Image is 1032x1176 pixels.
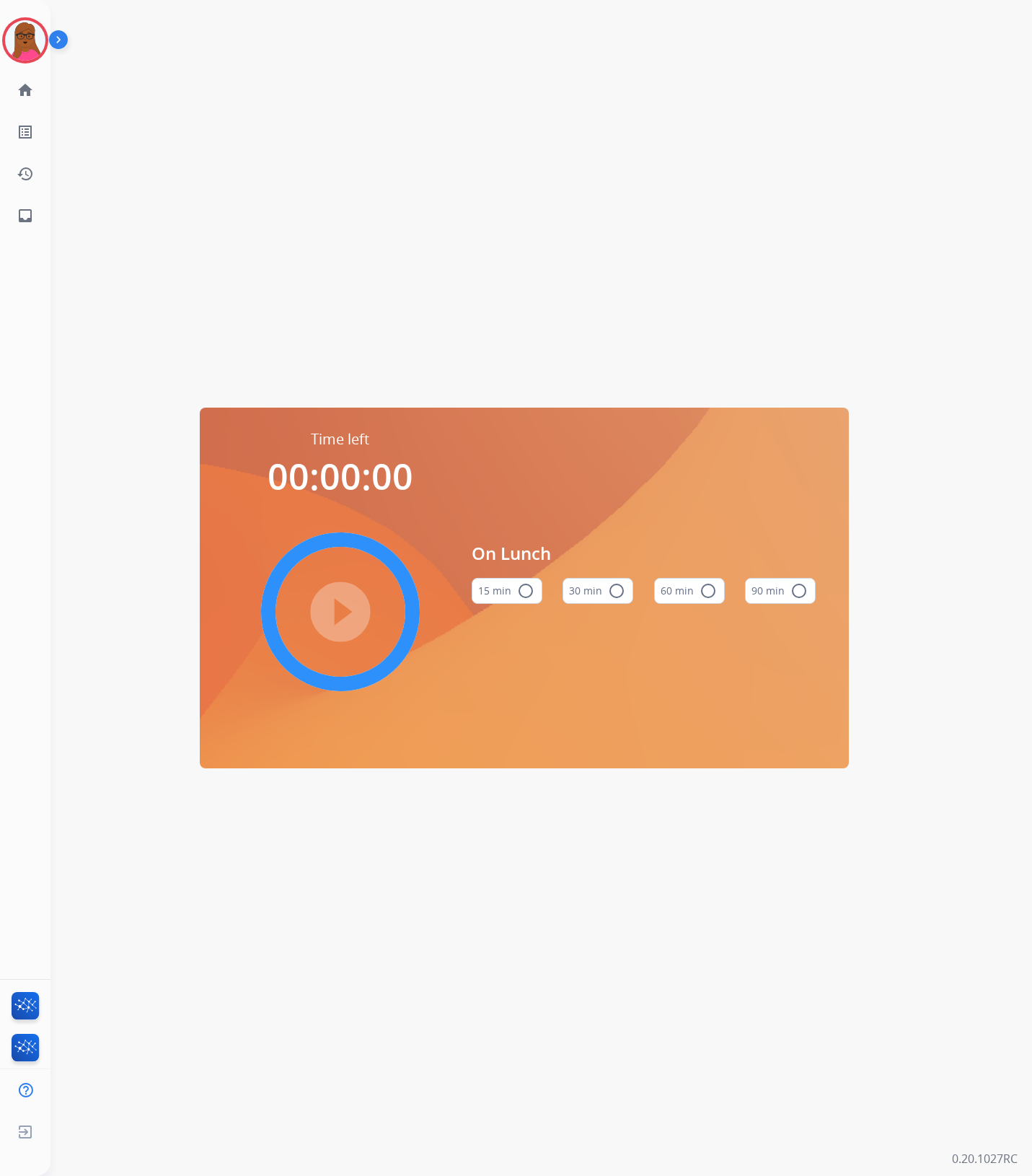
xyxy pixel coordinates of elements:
[17,165,34,183] mat-icon: history
[790,582,808,600] mat-icon: radio_button_unchecked
[700,582,717,600] mat-icon: radio_button_unchecked
[608,582,625,600] mat-icon: radio_button_unchecked
[472,540,816,566] span: On Lunch
[5,20,45,61] img: avatar
[17,207,34,224] mat-icon: inbox
[472,578,542,604] button: 15 min
[563,578,633,604] button: 30 min
[268,452,413,501] span: 00:00:00
[311,429,369,449] span: Time left
[654,578,725,604] button: 60 min
[17,82,34,99] mat-icon: home
[952,1150,1018,1167] p: 0.20.1027RC
[745,578,816,604] button: 90 min
[17,123,34,141] mat-icon: list_alt
[517,582,534,600] mat-icon: radio_button_unchecked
